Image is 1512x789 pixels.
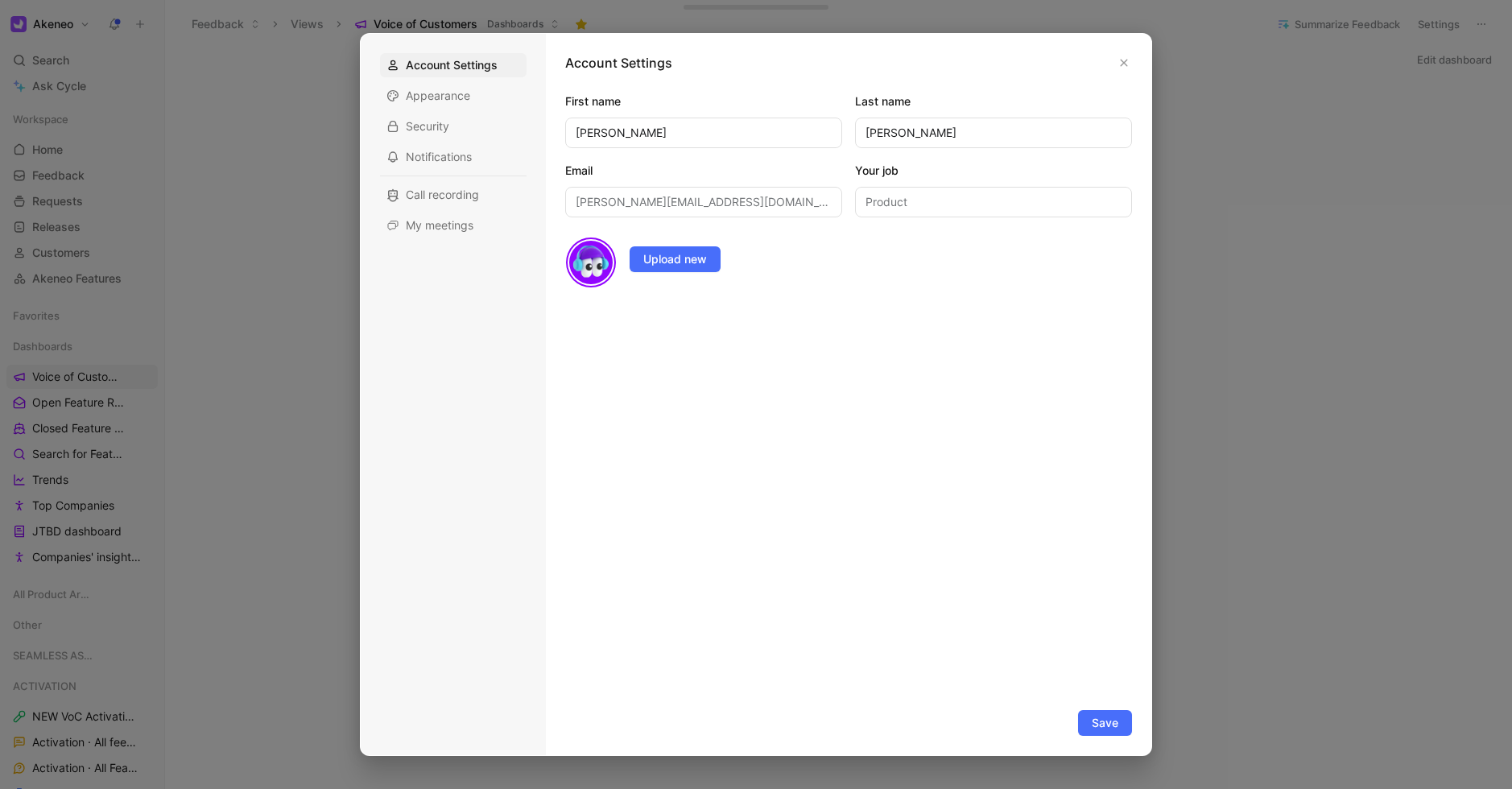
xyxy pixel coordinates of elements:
div: Security [380,114,527,138]
div: Account Settings [380,53,527,77]
div: Notifications [380,145,527,169]
span: Upload new [643,250,707,269]
span: Save [1092,713,1118,733]
button: Save [1078,710,1132,736]
label: First name [565,92,842,111]
span: Call recording [406,187,479,203]
div: Appearance [380,84,527,108]
img: avatar [568,239,614,286]
label: Email [565,161,842,180]
div: Call recording [380,183,527,207]
span: Notifications [406,149,472,165]
span: Appearance [406,88,470,104]
span: Account Settings [406,57,498,73]
h1: Account Settings [565,53,672,72]
label: Last name [855,92,1132,111]
span: Security [406,118,449,134]
div: My meetings [380,213,527,238]
label: Your job [855,161,1132,180]
button: Upload new [630,246,721,272]
span: My meetings [406,217,473,233]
